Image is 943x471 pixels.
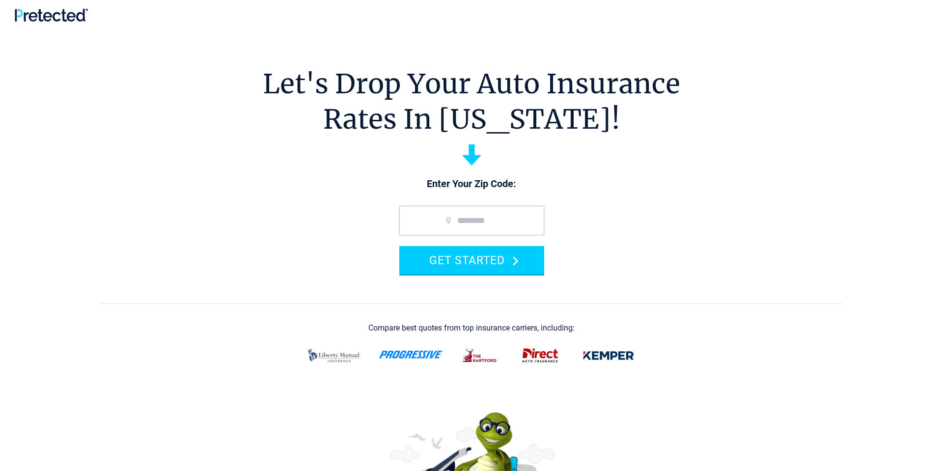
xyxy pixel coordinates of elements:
p: Enter Your Zip Code: [389,177,554,191]
img: Pretected Logo [15,8,88,22]
img: direct [516,343,564,368]
input: zip code [399,206,544,235]
h1: Let's Drop Your Auto Insurance Rates In [US_STATE]! [263,66,680,137]
button: GET STARTED [399,246,544,274]
div: Compare best quotes from top insurance carriers, including: [368,324,575,332]
img: kemper [576,343,641,368]
img: liberty [302,343,367,368]
img: thehartford [456,343,504,368]
img: progressive [379,351,444,359]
